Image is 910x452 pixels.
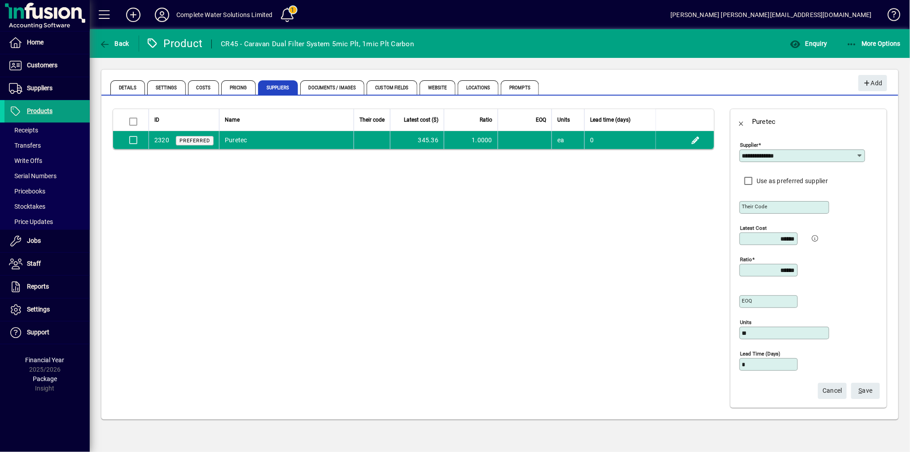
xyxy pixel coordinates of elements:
[9,172,57,180] span: Serial Numbers
[858,75,887,91] button: Add
[4,276,90,298] a: Reports
[420,80,456,95] span: Website
[4,138,90,153] a: Transfers
[26,356,65,364] span: Financial Year
[851,383,880,399] button: Save
[154,136,169,145] div: 2320
[9,142,41,149] span: Transfers
[752,114,776,129] div: Puretec
[590,115,630,125] span: Lead time (days)
[4,153,90,168] a: Write Offs
[9,203,45,210] span: Stocktakes
[119,7,148,23] button: Add
[9,127,38,134] span: Receipts
[881,2,899,31] a: Knowledge Base
[27,107,52,114] span: Products
[444,131,498,149] td: 1.0000
[27,61,57,69] span: Customers
[27,306,50,313] span: Settings
[4,168,90,184] a: Serial Numbers
[225,115,240,125] span: Name
[4,321,90,344] a: Support
[787,35,829,52] button: Enquiry
[740,256,752,263] mat-label: Ratio
[9,157,42,164] span: Write Offs
[818,383,847,399] button: Cancel
[27,260,41,267] span: Staff
[27,237,41,244] span: Jobs
[731,111,752,132] button: Back
[4,214,90,229] a: Price Updates
[9,218,53,225] span: Price Updates
[390,131,444,149] td: 345.36
[4,230,90,252] a: Jobs
[742,298,752,304] mat-label: EOQ
[147,80,186,95] span: Settings
[551,131,584,149] td: ea
[221,37,414,51] div: CR45 - Caravan Dual Filter System 5mic Plt, 1mic Plt Carbon
[367,80,417,95] span: Custom Fields
[863,76,882,91] span: Add
[188,80,219,95] span: Costs
[4,54,90,77] a: Customers
[4,77,90,100] a: Suppliers
[176,8,273,22] div: Complete Water Solutions Limited
[33,375,57,382] span: Package
[219,131,354,149] td: Puretec
[97,35,131,52] button: Back
[536,115,546,125] span: EOQ
[258,80,298,95] span: Suppliers
[480,115,492,125] span: Ratio
[4,199,90,214] a: Stocktakes
[9,188,45,195] span: Pricebooks
[740,225,767,231] mat-label: Latest cost
[27,283,49,290] span: Reports
[501,80,539,95] span: Prompts
[740,351,780,357] mat-label: Lead time (days)
[4,298,90,321] a: Settings
[790,40,827,47] span: Enquiry
[859,387,862,394] span: S
[822,383,842,398] span: Cancel
[742,203,767,210] mat-label: Their code
[844,35,903,52] button: More Options
[27,329,49,336] span: Support
[458,80,499,95] span: Locations
[740,142,758,148] mat-label: Supplier
[300,80,365,95] span: Documents / Images
[90,35,139,52] app-page-header-button: Back
[670,8,872,22] div: [PERSON_NAME] [PERSON_NAME][EMAIL_ADDRESS][DOMAIN_NAME]
[154,115,159,125] span: ID
[221,80,256,95] span: Pricing
[4,184,90,199] a: Pricebooks
[4,31,90,54] a: Home
[148,7,176,23] button: Profile
[99,40,129,47] span: Back
[4,253,90,275] a: Staff
[146,36,203,51] div: Product
[740,319,752,325] mat-label: Units
[557,115,570,125] span: Units
[359,115,385,125] span: Their code
[27,84,52,92] span: Suppliers
[755,176,828,185] label: Use as preferred supplier
[404,115,438,125] span: Latest cost ($)
[179,138,210,144] span: Preferred
[27,39,44,46] span: Home
[846,40,901,47] span: More Options
[4,123,90,138] a: Receipts
[859,383,873,398] span: ave
[110,80,145,95] span: Details
[584,131,656,149] td: 0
